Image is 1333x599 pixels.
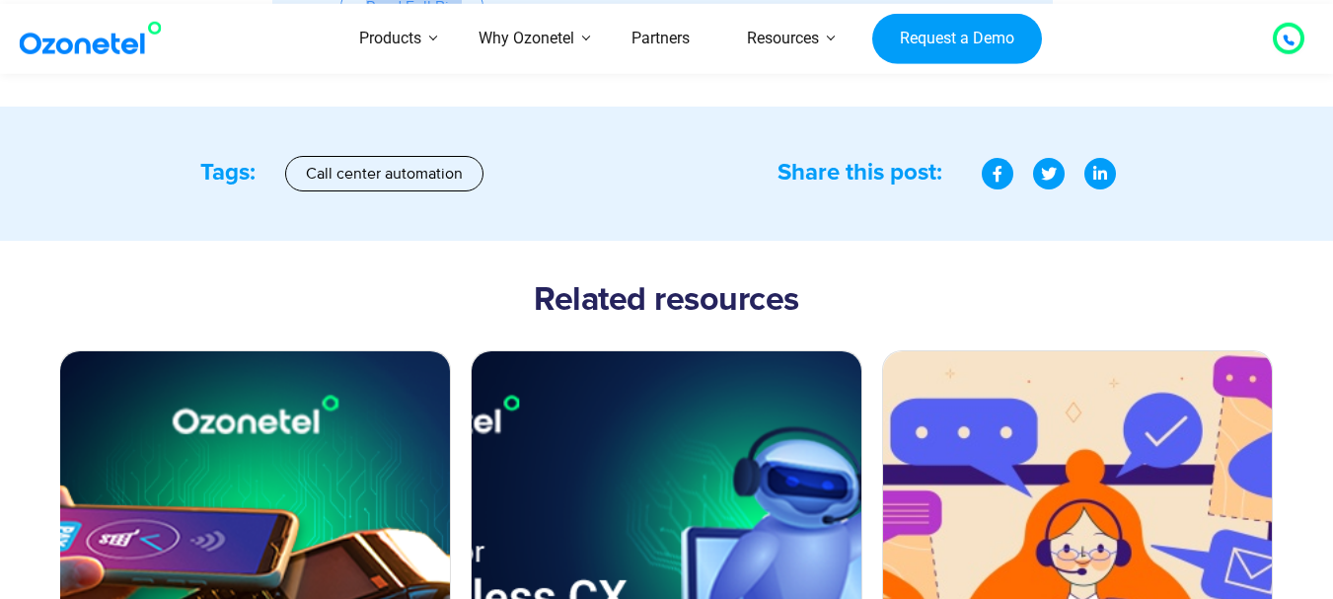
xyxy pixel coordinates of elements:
[331,4,450,74] a: Products
[603,4,718,74] a: Partners
[285,156,483,191] a: Call center automation
[60,281,1274,321] h2: Related resources
[450,4,603,74] a: Why Ozonetel
[872,13,1041,64] a: Request a Demo
[718,4,848,74] a: Resources
[778,158,942,188] h3: Share this post:
[200,158,256,188] h3: Tags:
